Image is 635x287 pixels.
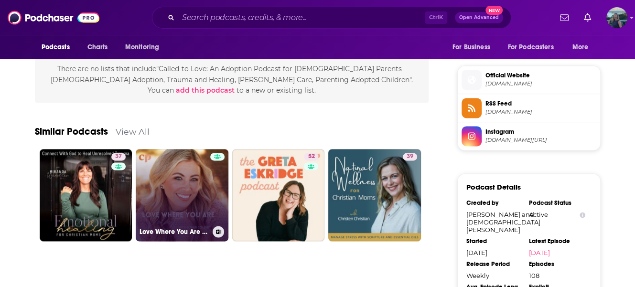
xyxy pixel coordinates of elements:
[466,237,523,245] div: Started
[529,249,585,256] a: [DATE]
[502,38,568,56] button: open menu
[508,41,554,54] span: For Podcasters
[42,41,70,54] span: Podcasts
[580,10,595,26] a: Show notifications dropdown
[140,228,209,236] h3: Love Where You Are with [PERSON_NAME]
[115,152,122,161] span: 37
[466,211,523,234] div: [PERSON_NAME] and [DEMOGRAPHIC_DATA][PERSON_NAME]
[529,211,585,218] div: Active
[35,38,82,56] button: open menu
[466,272,523,279] div: Weekly
[304,153,318,160] a: 52
[328,149,421,242] a: 39
[125,41,159,54] span: Monitoring
[407,152,413,161] span: 39
[572,41,588,54] span: More
[485,99,596,108] span: RSS Feed
[459,15,499,20] span: Open Advanced
[452,41,490,54] span: For Business
[116,127,150,137] a: View All
[466,182,521,191] h3: Podcast Details
[580,211,585,218] button: Show Info
[466,249,523,256] div: [DATE]
[178,10,425,25] input: Search podcasts, credits, & more...
[529,199,585,207] div: Podcast Status
[446,38,502,56] button: open menu
[8,9,99,27] img: Podchaser - Follow, Share and Rate Podcasts
[152,7,511,29] div: Search podcasts, credits, & more...
[529,260,585,268] div: Episodes
[556,10,572,26] a: Show notifications dropdown
[485,6,503,15] span: New
[485,128,596,136] span: Instagram
[176,86,235,95] span: add this podcast
[425,11,447,24] span: Ctrl K
[462,98,596,118] a: RSS Feed[DOMAIN_NAME]
[529,237,585,245] div: Latest Episode
[462,70,596,90] a: Official Website[DOMAIN_NAME]
[606,7,627,28] span: Logged in as kelli0108
[35,126,108,138] a: Similar Podcasts
[40,149,132,242] a: 37
[51,64,413,95] span: There are no lists that include "Called to Love: An Adoption Podcast for [DEMOGRAPHIC_DATA] Paren...
[81,38,114,56] a: Charts
[466,260,523,268] div: Release Period
[403,153,417,160] a: 39
[232,149,325,242] a: 52
[455,12,503,23] button: Open AdvancedNew
[111,153,126,160] a: 37
[485,108,596,116] span: feeds.redcircle.com
[485,80,596,87] span: redcircle.com
[462,126,596,146] a: Instagram[DOMAIN_NAME][URL]
[485,71,596,80] span: Official Website
[606,7,627,28] button: Show profile menu
[565,38,600,56] button: open menu
[606,7,627,28] img: User Profile
[308,152,314,161] span: 52
[136,149,228,242] a: Love Where You Are with [PERSON_NAME]
[87,41,108,54] span: Charts
[529,272,585,279] div: 108
[466,199,523,207] div: Created by
[118,38,172,56] button: open menu
[485,137,596,144] span: instagram.com/christianadoptivemama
